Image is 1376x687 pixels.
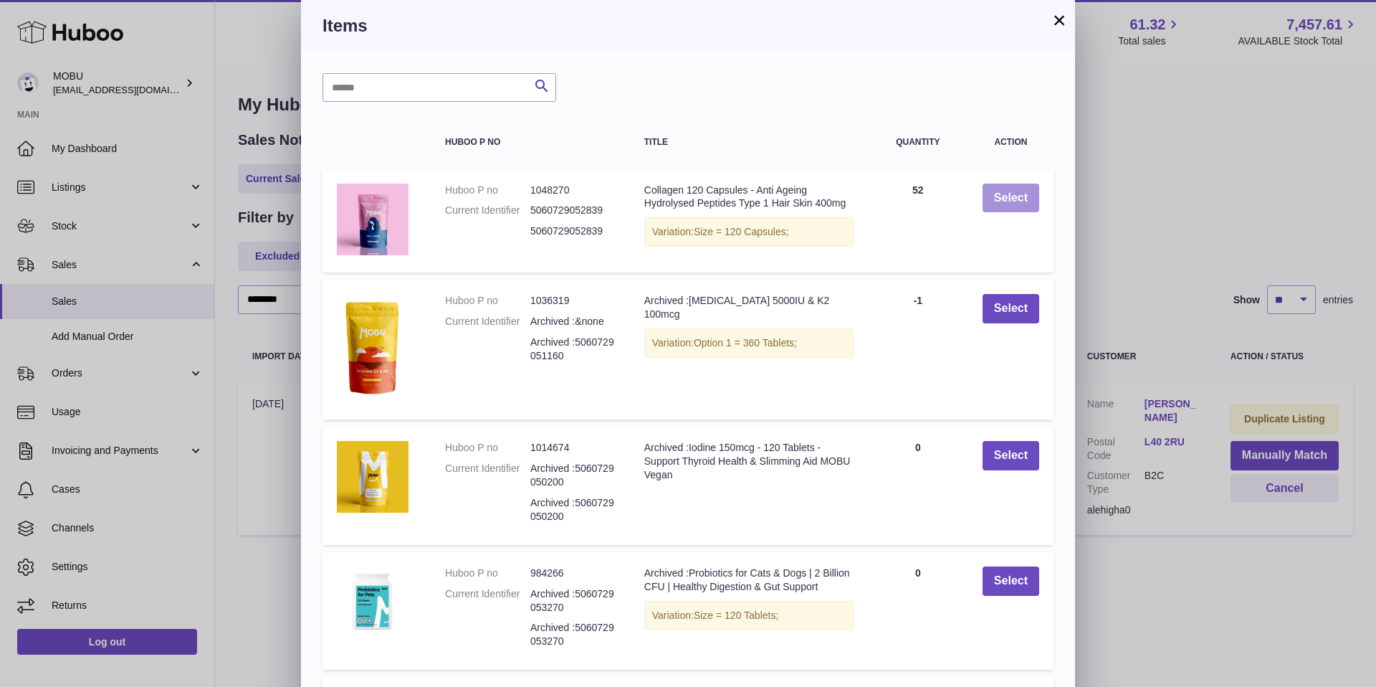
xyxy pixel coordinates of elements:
div: Variation: [644,328,854,358]
dt: Current Identifier [445,315,530,328]
th: Title [630,123,868,161]
dd: 1048270 [530,184,616,197]
dd: 984266 [530,567,616,580]
dd: 1036319 [530,294,616,308]
dd: 5060729052839 [530,204,616,217]
div: Archived :Iodine 150mcg - 120 Tablets - Support Thyroid Health & Slimming Aid MOBU Vegan [644,441,854,482]
dt: Huboo P no [445,567,530,580]
dd: Archived :5060729053270 [530,587,616,615]
img: Collagen 120 Capsules - Anti Ageing Hydrolysed Peptides Type 1 Hair Skin 400mg [337,184,408,255]
span: Size = 120 Tablets; [694,610,778,621]
dt: Huboo P no [445,441,530,455]
dd: Archived :5060729053270 [530,621,616,648]
dd: Archived :&none [530,315,616,328]
td: 52 [868,169,968,273]
dt: Current Identifier [445,204,530,217]
span: Size = 120 Capsules; [694,226,789,237]
dd: Archived :5060729050200 [530,496,616,523]
img: Archived :Vitamin D3 5000IU & K2 100mcg [337,294,408,402]
dt: Current Identifier [445,462,530,489]
img: Archived :Iodine 150mcg - 120 Tablets - Support Thyroid Health & Slimming Aid MOBU Vegan [337,441,408,513]
dd: 1014674 [530,441,616,455]
dt: Huboo P no [445,184,530,197]
div: Variation: [644,601,854,630]
h3: Items [322,14,1053,37]
button: Select [983,184,1039,213]
button: Select [983,294,1039,323]
button: Select [983,441,1039,470]
dd: Archived :5060729050200 [530,462,616,489]
dd: 5060729052839 [530,224,616,238]
td: -1 [868,280,968,420]
dd: Archived :5060729051160 [530,336,616,363]
div: Archived :Probiotics for Cats & Dogs | 2 Billion CFU | Healthy Digestion & Gut Support [644,567,854,594]
span: Option 1 = 360 Tablets; [694,337,797,349]
div: Collagen 120 Capsules - Anti Ageing Hydrolysed Peptides Type 1 Hair Skin 400mg [644,184,854,211]
button: Select [983,567,1039,596]
dt: Huboo P no [445,294,530,308]
div: Archived :[MEDICAL_DATA] 5000IU & K2 100mcg [644,294,854,321]
button: × [1051,11,1068,29]
dt: Current Identifier [445,587,530,615]
td: 0 [868,427,968,544]
th: Huboo P no [431,123,630,161]
td: 0 [868,552,968,670]
th: Quantity [868,123,968,161]
img: Archived :Probiotics for Cats & Dogs | 2 Billion CFU | Healthy Digestion & Gut Support [337,567,408,638]
th: Action [968,123,1053,161]
div: Variation: [644,217,854,247]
